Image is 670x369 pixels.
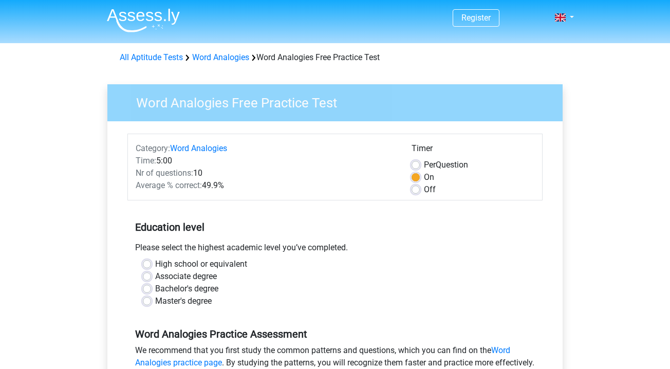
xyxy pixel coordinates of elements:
label: Associate degree [155,270,217,283]
a: Word Analogies [170,143,227,153]
label: Question [424,159,468,171]
span: Category: [136,143,170,153]
span: Time: [136,156,156,165]
h5: Word Analogies Practice Assessment [135,328,535,340]
h3: Word Analogies Free Practice Test [124,91,555,111]
div: 49.9% [128,179,404,192]
a: Register [461,13,491,23]
span: Per [424,160,436,170]
label: Off [424,183,436,196]
span: Nr of questions: [136,168,193,178]
label: High school or equivalent [155,258,247,270]
div: Word Analogies Free Practice Test [116,51,554,64]
img: Assessly [107,8,180,32]
label: Bachelor's degree [155,283,218,295]
div: 5:00 [128,155,404,167]
label: On [424,171,434,183]
h5: Education level [135,217,535,237]
div: Please select the highest academic level you’ve completed. [127,242,543,258]
a: Word Analogies [192,52,249,62]
div: Timer [412,142,534,159]
span: Average % correct: [136,180,202,190]
a: All Aptitude Tests [120,52,183,62]
div: 10 [128,167,404,179]
label: Master's degree [155,295,212,307]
